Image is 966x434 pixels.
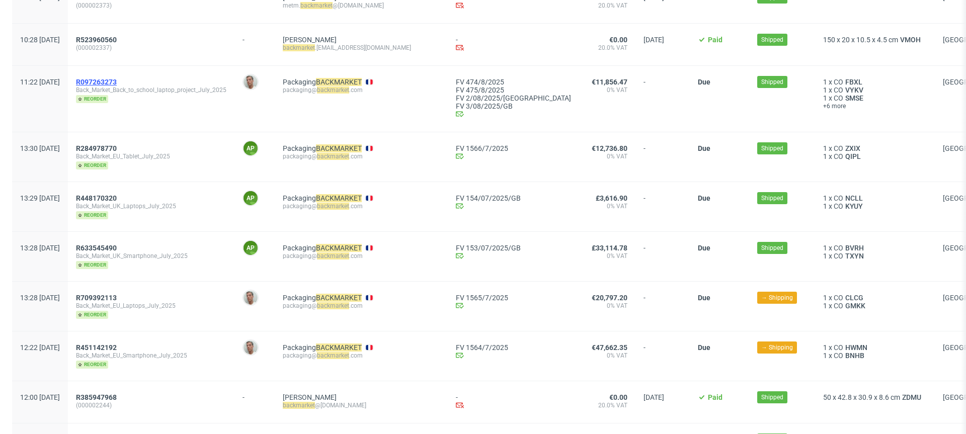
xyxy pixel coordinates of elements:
a: PackagingBACKMARKET [283,294,362,302]
span: €0.00 [609,36,627,44]
div: packaging@ .com [283,352,440,360]
span: Paid [708,36,722,44]
mark: BACKMARKET [316,194,362,202]
a: QIPL [843,152,863,160]
span: R097263273 [76,78,117,86]
a: R385947968 [76,393,119,401]
span: 1 [823,343,827,352]
span: R448170320 [76,194,117,202]
span: Back_Market_UK_Laptops_July_2025 [76,202,226,210]
div: x [823,144,927,152]
div: x [823,343,927,352]
span: Due [698,194,710,202]
a: R448170320 [76,194,119,202]
span: R709392113 [76,294,117,302]
span: 0% VAT [591,352,627,360]
span: €0.00 [609,393,627,401]
span: Due [698,244,710,252]
a: FBXL [843,78,864,86]
span: 0% VAT [591,252,627,260]
a: R097263273 [76,78,119,86]
mark: backmarket [283,402,315,409]
span: CO [834,144,843,152]
span: → Shipping [761,343,793,352]
span: 13:28 [DATE] [20,244,60,252]
a: SMSE [843,94,865,102]
a: FV 475/8/2025 [456,86,575,94]
span: - [643,244,682,269]
div: x [823,94,927,102]
span: 20.0% VAT [591,2,627,10]
span: R284978770 [76,144,117,152]
span: VMOH [898,36,923,44]
span: Back_Market_EU_Smartphone_July_2025 [76,352,226,360]
span: R633545490 [76,244,117,252]
a: NCLL [843,194,865,202]
img: Jessica Desforges [244,75,258,89]
span: R451142192 [76,343,117,352]
a: R523960560 [76,36,119,44]
mark: backmarket [317,153,349,160]
span: ZXIX [843,144,862,152]
div: x [823,352,927,360]
span: €20,797.20 [592,294,627,302]
span: 13:28 [DATE] [20,294,60,302]
span: 1 [823,144,827,152]
span: 1 [823,152,827,160]
span: GMKK [843,302,867,310]
mark: BACKMARKET [316,294,362,302]
span: 0% VAT [591,152,627,160]
a: R633545490 [76,244,119,252]
a: CLCG [843,294,865,302]
span: [DATE] [643,36,664,44]
span: 13:30 [DATE] [20,144,60,152]
span: 1 [823,302,827,310]
div: x [823,36,927,44]
a: PackagingBACKMARKET [283,194,362,202]
span: 20.0% VAT [591,401,627,409]
a: PackagingBACKMARKET [283,144,362,152]
div: x [823,294,927,302]
span: 10:28 [DATE] [20,36,60,44]
a: R451142192 [76,343,119,352]
a: [PERSON_NAME] [283,393,337,401]
a: FV 154/07/2025/GB [456,194,575,202]
span: [DATE] [643,393,664,401]
span: Due [698,294,710,302]
div: packaging@ .com [283,302,440,310]
span: CO [834,343,843,352]
span: CO [834,302,843,310]
mark: BACKMARKET [316,144,362,152]
span: Due [698,343,710,352]
span: 1 [823,352,827,360]
a: R709392113 [76,294,119,302]
mark: BACKMARKET [316,343,362,352]
span: Shipped [761,243,783,252]
span: 11:22 [DATE] [20,78,60,86]
span: → Shipping [761,293,793,302]
span: 20 x 10.5 x 4.5 cm [842,36,898,44]
a: FV 153/07/2025/GB [456,244,575,252]
a: ZDMU [900,393,923,401]
div: - [456,36,575,53]
span: 12:00 [DATE] [20,393,60,401]
span: €47,662.35 [592,343,627,352]
span: £3,616.90 [596,194,627,202]
mark: BACKMARKET [316,78,362,86]
a: +6 more [823,102,927,110]
span: 150 [823,36,835,44]
span: Due [698,78,710,86]
span: Back_Market_Back_to_school_laptop_project_July_2025 [76,86,226,94]
a: VYKV [843,86,865,94]
span: Shipped [761,393,783,402]
span: 1 [823,78,827,86]
mark: backmarket [317,302,349,309]
div: packaging@ .com [283,202,440,210]
figcaption: AP [244,141,258,155]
